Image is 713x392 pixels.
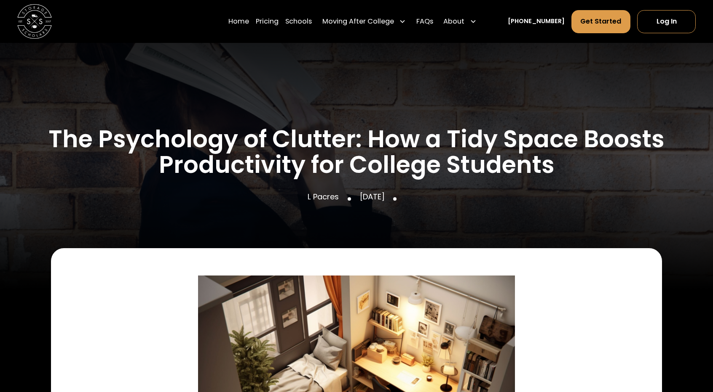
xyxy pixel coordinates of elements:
[319,9,410,33] div: Moving After College
[256,9,279,33] a: Pricing
[46,126,667,178] h1: The Psychology of Clutter: How a Tidy Space Boosts Productivity for College Students
[571,10,630,33] a: Get Started
[637,10,696,33] a: Log In
[416,9,433,33] a: FAQs
[508,17,565,26] a: [PHONE_NUMBER]
[228,9,249,33] a: Home
[360,191,385,203] p: [DATE]
[443,16,464,27] div: About
[440,9,480,33] div: About
[17,4,52,39] a: home
[322,16,394,27] div: Moving After College
[285,9,312,33] a: Schools
[17,4,52,39] img: Storage Scholars main logo
[308,191,339,203] p: L Pacres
